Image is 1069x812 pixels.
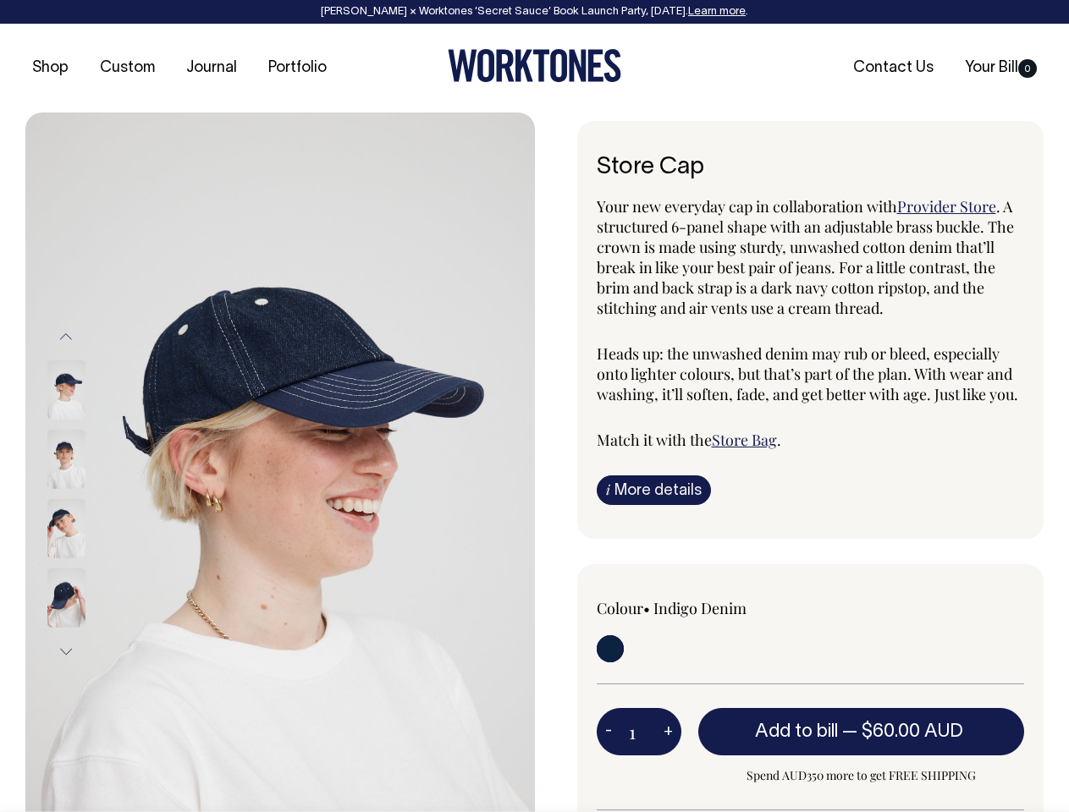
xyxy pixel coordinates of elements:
a: Provider Store [897,196,996,217]
a: Contact Us [846,54,940,82]
span: . A structured 6-panel shape with an adjustable brass buckle. The crown is made using sturdy, unw... [597,196,1014,318]
span: Your new everyday cap in collaboration with [597,196,897,217]
h6: Store Cap [597,155,1025,181]
img: Store Cap [47,360,85,420]
span: • [643,598,650,618]
span: — [842,723,967,740]
button: Previous [53,318,79,356]
a: Shop [25,54,75,82]
button: - [597,715,620,749]
img: Store Cap [47,499,85,558]
a: Store Bag [712,430,777,450]
a: Learn more [688,7,746,17]
div: Colour [597,598,768,618]
a: Journal [179,54,244,82]
span: i [606,480,610,498]
a: Portfolio [262,54,333,82]
a: Your Bill0 [958,54,1044,82]
button: Next [53,633,79,671]
button: Add to bill —$60.00 AUD [698,708,1025,755]
span: $60.00 AUD [862,723,963,740]
a: iMore details [597,475,711,505]
span: Spend AUD350 more to get FREE SHIPPING [698,765,1025,786]
span: Add to bill [755,723,838,740]
label: Indigo Denim [653,598,747,618]
span: 0 [1018,59,1037,78]
img: Store Cap [47,568,85,628]
div: [PERSON_NAME] × Worktones ‘Secret Sauce’ Book Launch Party, [DATE]. . [17,6,1052,18]
span: Match it with the . [597,430,781,450]
a: Custom [93,54,162,82]
img: Store Cap [47,430,85,489]
span: Heads up: the unwashed denim may rub or bleed, especially onto lighter colours, but that’s part o... [597,343,1018,404]
button: + [655,715,681,749]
